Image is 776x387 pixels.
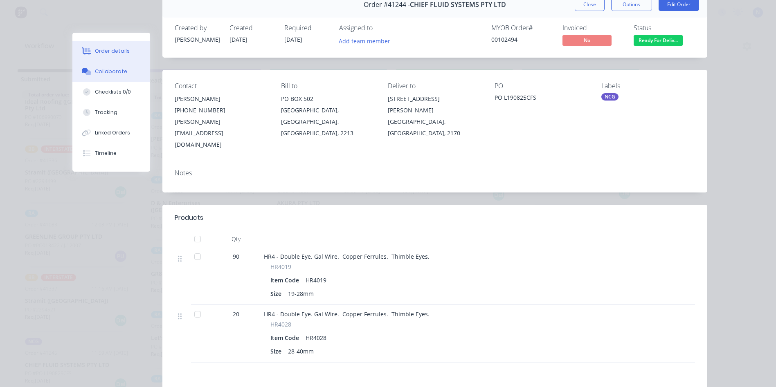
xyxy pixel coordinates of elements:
button: Checklists 0/0 [72,82,150,102]
div: [PERSON_NAME][PHONE_NUMBER][PERSON_NAME][EMAIL_ADDRESS][DOMAIN_NAME] [175,93,268,150]
span: HR4019 [270,262,291,271]
span: HR4028 [270,320,291,329]
div: [STREET_ADDRESS][PERSON_NAME] [388,93,481,116]
div: MYOB Order # [491,24,553,32]
div: PO BOX 502[GEOGRAPHIC_DATA], [GEOGRAPHIC_DATA], [GEOGRAPHIC_DATA], 2213 [281,93,375,139]
div: [PERSON_NAME] [175,35,220,44]
button: Collaborate [72,61,150,82]
span: CHIEF FLUID SYSTEMS PTY LTD [410,1,506,9]
div: [PERSON_NAME][EMAIL_ADDRESS][DOMAIN_NAME] [175,116,268,150]
span: HR4 - Double Eye. Gal Wire. Copper Ferrules. Thimble Eyes. [264,253,430,260]
div: Contact [175,82,268,90]
div: Size [270,345,285,357]
div: Required [284,24,329,32]
div: Products [175,213,203,223]
div: Collaborate [95,68,127,75]
button: Ready For Deliv... [634,35,683,47]
div: Status [634,24,695,32]
span: Ready For Deliv... [634,35,683,45]
div: [PERSON_NAME] [175,93,268,105]
div: Checklists 0/0 [95,88,131,96]
div: Created by [175,24,220,32]
div: Item Code [270,332,302,344]
div: Created [229,24,274,32]
button: Add team member [339,35,395,46]
div: Bill to [281,82,375,90]
div: Labels [601,82,695,90]
button: Timeline [72,143,150,163]
div: 19-28mm [285,288,317,300]
div: Timeline [95,150,117,157]
div: Order details [95,47,130,55]
button: Tracking [72,102,150,123]
span: Order #41244 - [364,1,410,9]
div: Item Code [270,274,302,286]
div: Notes [175,169,695,177]
div: PO BOX 502 [281,93,375,105]
div: PO [495,82,588,90]
div: PO L190825CFS [495,93,588,105]
span: [DATE] [284,36,302,43]
div: 28-40mm [285,345,317,357]
span: [DATE] [229,36,247,43]
button: Linked Orders [72,123,150,143]
span: 90 [233,252,239,261]
div: [GEOGRAPHIC_DATA], [GEOGRAPHIC_DATA], 2170 [388,116,481,139]
div: HR4019 [302,274,330,286]
div: Assigned to [339,24,421,32]
button: Order details [72,41,150,61]
div: HR4028 [302,332,330,344]
div: [PHONE_NUMBER] [175,105,268,116]
div: NCG [601,93,619,101]
span: 20 [233,310,239,318]
div: Size [270,288,285,300]
div: Tracking [95,109,117,116]
button: Add team member [334,35,394,46]
span: HR4 - Double Eye. Gal Wire. Copper Ferrules. Thimble Eyes. [264,310,430,318]
div: Linked Orders [95,129,130,136]
span: No [562,35,612,45]
div: Invoiced [562,24,624,32]
div: [GEOGRAPHIC_DATA], [GEOGRAPHIC_DATA], [GEOGRAPHIC_DATA], 2213 [281,105,375,139]
div: Deliver to [388,82,481,90]
div: 00102494 [491,35,553,44]
div: Qty [211,231,261,247]
div: [STREET_ADDRESS][PERSON_NAME][GEOGRAPHIC_DATA], [GEOGRAPHIC_DATA], 2170 [388,93,481,139]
